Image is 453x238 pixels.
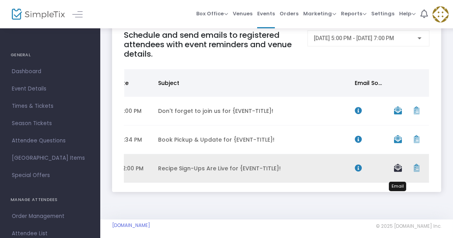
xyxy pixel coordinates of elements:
span: Special Offers [12,170,88,181]
div: Data table [124,69,429,183]
span: Dashboard [12,66,88,77]
span: Attendee Questions [12,136,88,146]
span: Marketing [303,10,336,17]
span: © 2025 [DOMAIN_NAME] Inc. [376,223,441,229]
h4: GENERAL [11,47,90,63]
span: Reports [341,10,366,17]
span: [DATE] 5:00 PM - [DATE] 7:00 PM [314,35,394,41]
h4: MANAGE ATTENDEES [11,192,90,208]
a: [DOMAIN_NAME] [112,222,150,229]
td: Don't forget to join us for {EVENT-TITLE}! [153,97,350,125]
th: Email Source [350,69,389,97]
span: Settings [371,4,394,24]
td: Book Pickup & Update for {EVENT-TITLE}! [153,125,350,154]
span: Order Management [12,211,88,221]
span: Times & Tickets [12,101,88,111]
span: Help [399,10,416,17]
td: Recipe Sign-Ups Are Live for {EVENT-TITLE}! [153,154,350,183]
span: [GEOGRAPHIC_DATA] Items [12,153,88,163]
span: Season Tickets [12,118,88,129]
span: Orders [280,4,298,24]
span: Events [257,4,275,24]
th: Subject [153,69,350,97]
span: Box Office [196,10,228,17]
span: Event Details [12,84,88,94]
h4: Schedule and send emails to registered attendees with event reminders and venue details. [124,30,300,59]
div: Email [389,182,406,191]
span: Venues [233,4,252,24]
